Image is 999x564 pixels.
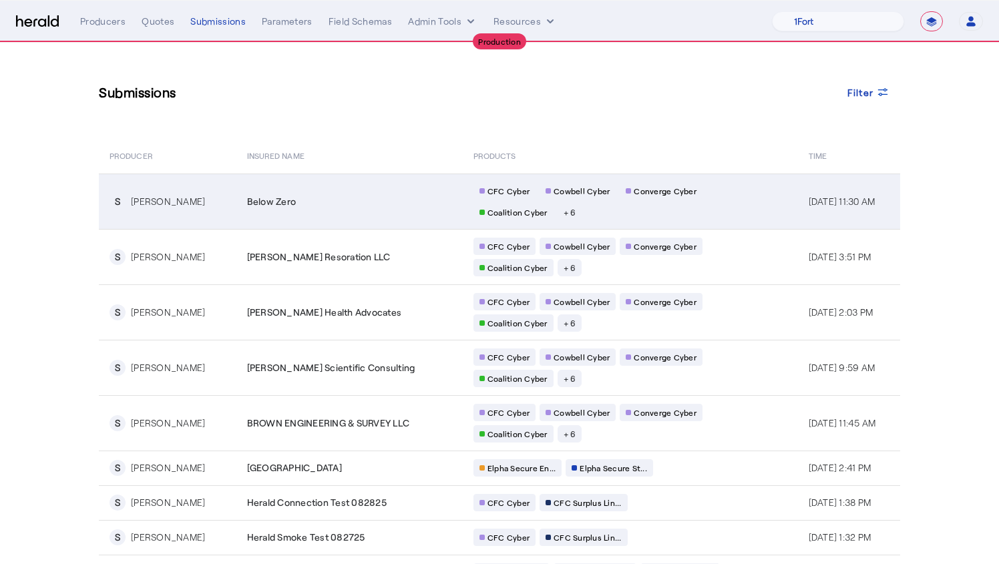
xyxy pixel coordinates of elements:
span: [DATE] 3:51 PM [809,251,871,262]
h3: Submissions [99,83,176,101]
span: + 6 [564,207,576,218]
div: Producers [80,15,126,28]
div: [PERSON_NAME] [131,306,205,319]
span: Coalition Cyber [487,429,548,439]
span: PRODUCTS [473,148,516,162]
span: CFC Cyber [487,497,530,508]
span: [DATE] 11:45 AM [809,417,876,429]
span: Below Zero [247,195,296,208]
span: CFC Cyber [487,352,530,362]
span: [DATE] 2:41 PM [809,462,871,473]
span: [PERSON_NAME] Health Advocates [247,306,402,319]
div: S [110,529,126,545]
button: Resources dropdown menu [493,15,557,28]
div: Production [473,33,526,49]
button: Filter [837,80,901,104]
div: S [110,415,126,431]
span: [DATE] 1:32 PM [809,531,871,543]
span: CFC Cyber [487,296,530,307]
span: CFC Surplus Lin... [554,532,622,543]
img: Herald Logo [16,15,59,28]
div: S [110,304,126,320]
span: CFC Cyber [487,241,530,252]
span: Converge Cyber [634,296,696,307]
span: Cowbell Cyber [554,296,610,307]
span: Herald Smoke Test 082725 [247,531,365,544]
span: + 6 [564,318,576,328]
span: Coalition Cyber [487,262,548,273]
div: [PERSON_NAME] [131,416,205,430]
div: [PERSON_NAME] [131,195,205,208]
span: Coalition Cyber [487,373,548,384]
span: Insured Name [247,148,305,162]
span: Time [809,148,827,162]
span: CFC Surplus Lin... [554,497,622,508]
span: Converge Cyber [634,241,696,252]
span: CFC Cyber [487,407,530,418]
span: Cowbell Cyber [554,241,610,252]
div: [PERSON_NAME] [131,496,205,509]
span: Herald Connection Test 082825 [247,496,387,509]
span: [DATE] 9:59 AM [809,362,875,373]
div: Field Schemas [329,15,393,28]
span: Elpha Secure En... [487,463,556,473]
span: [DATE] 1:38 PM [809,497,871,508]
span: [DATE] 11:30 AM [809,196,875,207]
span: Cowbell Cyber [554,352,610,362]
div: S [110,360,126,376]
span: Elpha Secure St... [580,463,647,473]
span: CFC Cyber [487,532,530,543]
div: [PERSON_NAME] [131,531,205,544]
span: + 6 [564,262,576,273]
span: [GEOGRAPHIC_DATA] [247,461,342,475]
div: S [110,194,126,210]
div: Submissions [190,15,246,28]
span: Filter [847,85,874,99]
div: Parameters [262,15,313,28]
span: PRODUCER [110,148,153,162]
div: [PERSON_NAME] [131,250,205,264]
span: BROWN ENGINEERING & SURVEY LLC [247,416,410,430]
div: S [110,495,126,511]
div: [PERSON_NAME] [131,361,205,374]
div: S [110,460,126,476]
span: Converge Cyber [634,407,696,418]
span: + 6 [564,429,576,439]
span: [DATE] 2:03 PM [809,306,873,318]
div: Quotes [142,15,174,28]
span: Cowbell Cyber [554,407,610,418]
span: [PERSON_NAME] Resoration LLC [247,250,391,264]
span: Converge Cyber [634,352,696,362]
span: [PERSON_NAME] Scientific Consulting [247,361,415,374]
div: S [110,249,126,265]
span: Coalition Cyber [487,318,548,328]
button: internal dropdown menu [408,15,477,28]
span: Converge Cyber [634,186,696,196]
span: CFC Cyber [487,186,530,196]
span: Cowbell Cyber [554,186,610,196]
div: [PERSON_NAME] [131,461,205,475]
span: + 6 [564,373,576,384]
span: Coalition Cyber [487,207,548,218]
